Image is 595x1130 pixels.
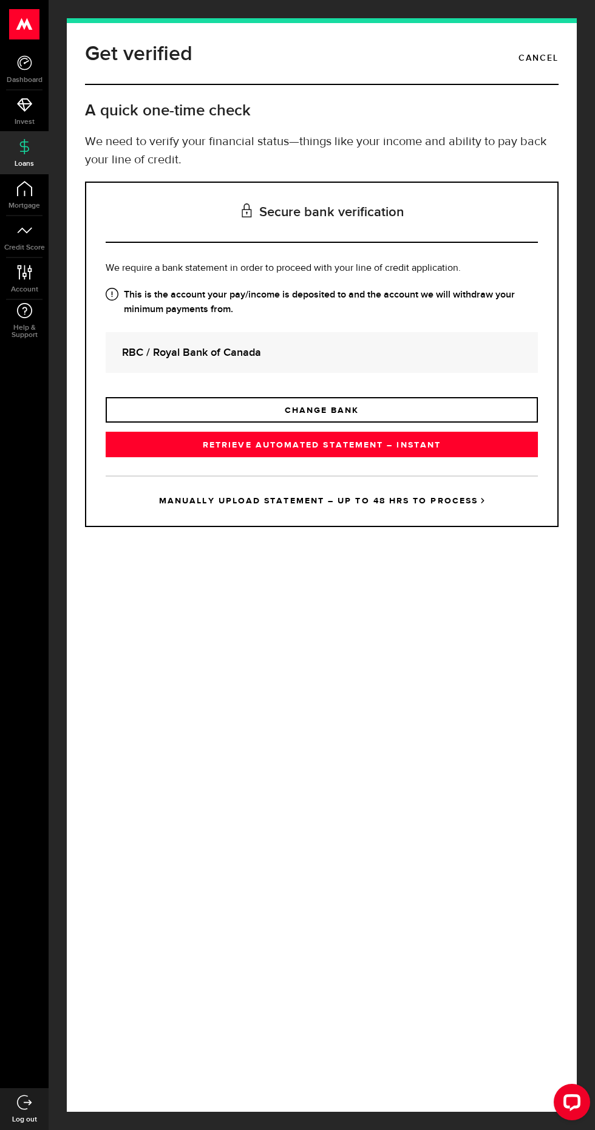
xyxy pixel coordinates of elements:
p: We need to verify your financial status—things like your income and ability to pay back your line... [85,133,559,169]
a: CHANGE BANK [106,397,538,423]
a: Cancel [518,48,559,69]
iframe: LiveChat chat widget [544,1079,595,1130]
span: We require a bank statement in order to proceed with your line of credit application. [106,264,461,273]
h1: Get verified [85,38,192,70]
strong: This is the account your pay/income is deposited to and the account we will withdraw your minimum... [106,288,538,317]
strong: RBC / Royal Bank of Canada [122,344,522,361]
h2: A quick one-time check [85,101,559,121]
a: RETRIEVE AUTOMATED STATEMENT – INSTANT [106,432,538,457]
h3: Secure bank verification [106,183,538,243]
